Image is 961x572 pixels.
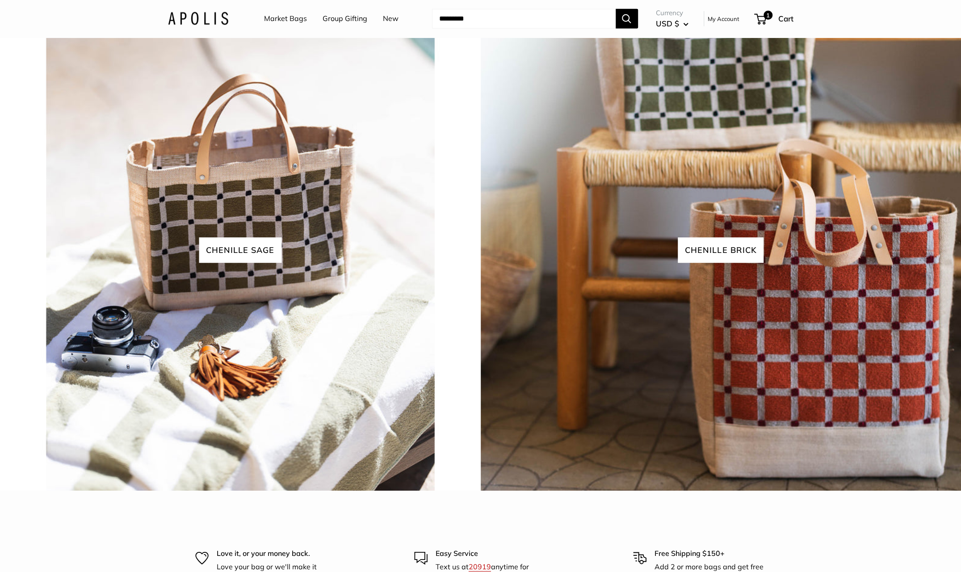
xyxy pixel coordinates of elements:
span: chenille brick [678,238,764,263]
a: 20919 [469,562,491,571]
button: Search [616,9,638,29]
a: 1 Cart [755,12,793,26]
p: Love it, or your money back. [217,548,328,559]
span: Currency [656,7,688,19]
input: Search... [432,9,616,29]
a: New [383,12,399,25]
img: Apolis [168,12,228,25]
p: Free Shipping $150+ [655,548,766,559]
span: USD $ [656,19,679,28]
a: Group Gifting [323,12,367,25]
a: Market Bags [264,12,307,25]
span: Cart [778,14,793,23]
a: My Account [708,13,739,24]
iframe: Sign Up via Text for Offers [7,538,96,565]
p: Easy Service [436,548,547,559]
button: USD $ [656,17,688,31]
span: Chenille sage [199,238,281,263]
span: 1 [763,11,772,20]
